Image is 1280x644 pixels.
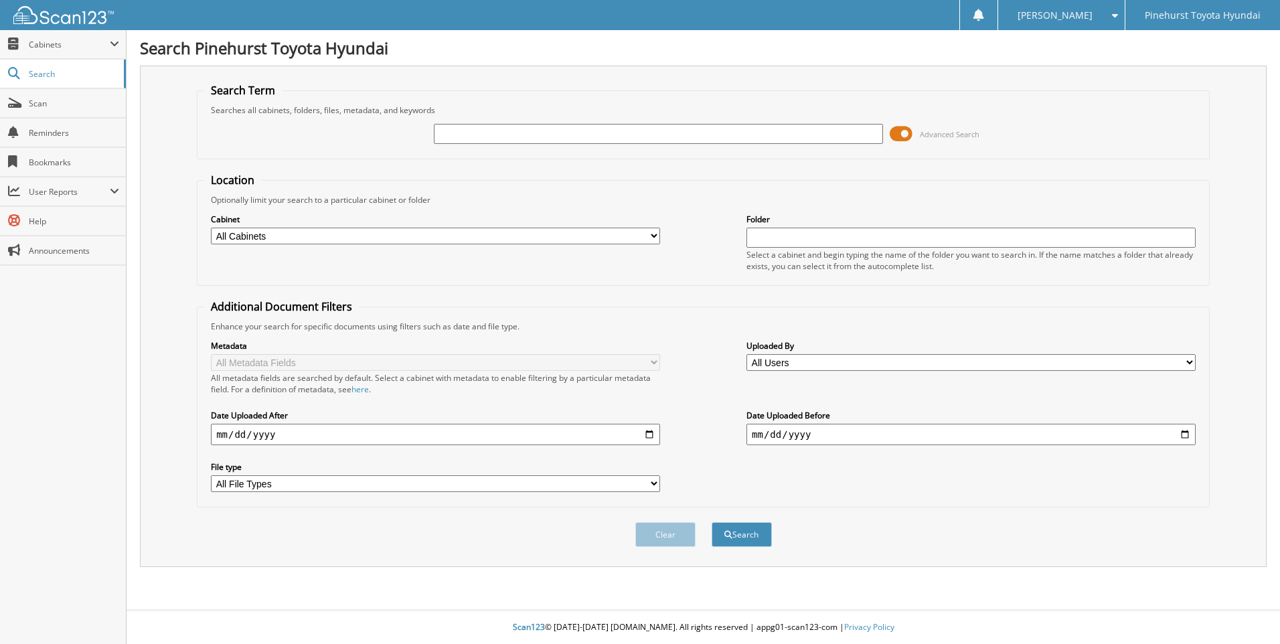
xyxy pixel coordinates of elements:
[211,340,660,351] label: Metadata
[746,340,1196,351] label: Uploaded By
[746,249,1196,272] div: Select a cabinet and begin typing the name of the folder you want to search in. If the name match...
[746,410,1196,421] label: Date Uploaded Before
[140,37,1267,59] h1: Search Pinehurst Toyota Hyundai
[1018,11,1093,19] span: [PERSON_NAME]
[204,173,261,187] legend: Location
[204,104,1202,116] div: Searches all cabinets, folders, files, metadata, and keywords
[746,424,1196,445] input: end
[844,621,894,633] a: Privacy Policy
[746,214,1196,225] label: Folder
[204,83,282,98] legend: Search Term
[204,299,359,314] legend: Additional Document Filters
[29,186,110,197] span: User Reports
[211,214,660,225] label: Cabinet
[13,6,114,24] img: scan123-logo-white.svg
[211,424,660,445] input: start
[211,410,660,421] label: Date Uploaded After
[204,321,1202,332] div: Enhance your search for specific documents using filters such as date and file type.
[513,621,545,633] span: Scan123
[351,384,369,395] a: here
[204,194,1202,206] div: Optionally limit your search to a particular cabinet or folder
[29,216,119,227] span: Help
[1145,11,1261,19] span: Pinehurst Toyota Hyundai
[712,522,772,547] button: Search
[29,127,119,139] span: Reminders
[920,129,979,139] span: Advanced Search
[211,372,660,395] div: All metadata fields are searched by default. Select a cabinet with metadata to enable filtering b...
[635,522,696,547] button: Clear
[211,461,660,473] label: File type
[29,68,117,80] span: Search
[29,39,110,50] span: Cabinets
[29,157,119,168] span: Bookmarks
[29,98,119,109] span: Scan
[127,611,1280,644] div: © [DATE]-[DATE] [DOMAIN_NAME]. All rights reserved | appg01-scan123-com |
[1213,580,1280,644] iframe: Chat Widget
[29,245,119,256] span: Announcements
